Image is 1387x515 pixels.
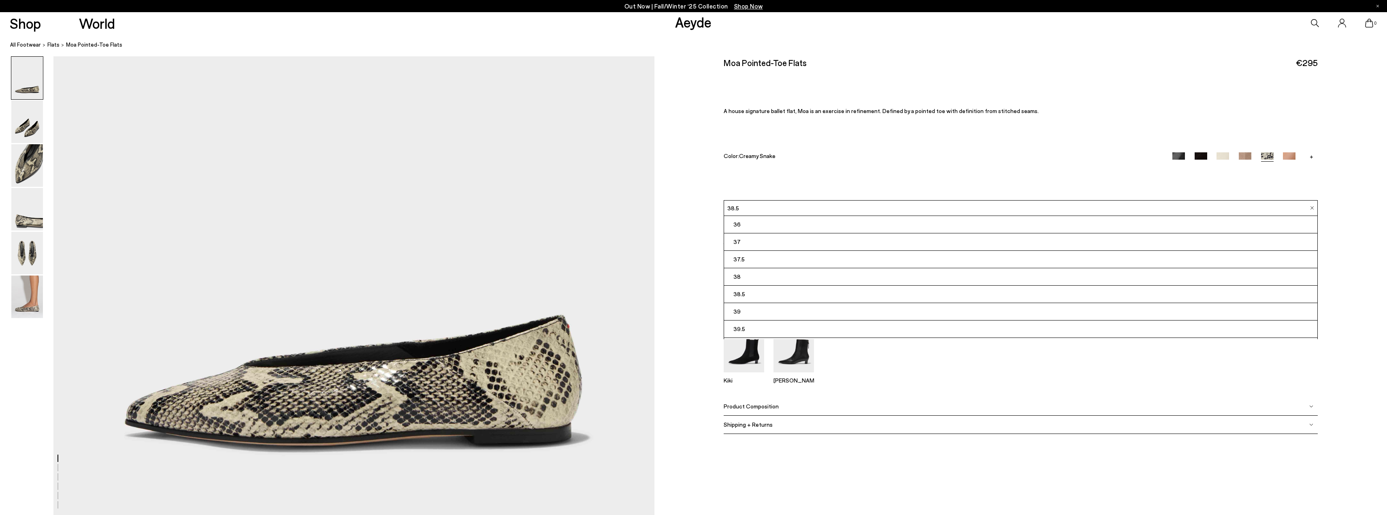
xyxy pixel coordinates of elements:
[1309,404,1313,408] img: svg%3E
[11,144,43,187] img: Moa Pointed-Toe Flats - Image 3
[10,16,41,30] a: Shop
[733,323,745,335] span: 39.5
[1365,19,1373,28] a: 0
[733,306,741,318] span: 39
[11,100,43,143] img: Moa Pointed-Toe Flats - Image 2
[733,253,745,265] span: 37.5
[724,107,1039,114] span: A house signature ballet flat, Moa is an exercise in refinement. Defined by a pointed toe with de...
[773,318,814,372] img: Harriet Pointed Ankle Boots
[724,152,1153,162] div: Color:
[724,318,764,372] img: Kiki Suede Chelsea Boots
[773,367,814,384] a: Harriet Pointed Ankle Boots [PERSON_NAME]
[739,152,776,159] span: Creamy Snake
[724,377,764,384] p: Kiki
[11,232,43,274] img: Moa Pointed-Toe Flats - Image 5
[724,57,807,69] h2: Moa Pointed-Toe Flats
[733,288,745,300] span: 38.5
[733,218,741,231] span: 36
[724,367,764,384] a: Kiki Suede Chelsea Boots Kiki
[10,41,41,49] a: All Footwear
[1305,152,1318,160] a: +
[11,57,43,99] img: Moa Pointed-Toe Flats - Image 1
[10,34,1387,56] nav: breadcrumb
[733,236,741,248] span: 37
[733,271,741,283] span: 38
[79,16,115,30] a: World
[11,276,43,318] img: Moa Pointed-Toe Flats - Image 6
[675,13,712,30] a: Aeyde
[1373,21,1377,26] span: 0
[1309,423,1313,427] img: svg%3E
[724,421,773,428] span: Shipping + Returns
[11,188,43,231] img: Moa Pointed-Toe Flats - Image 4
[727,204,739,212] span: 38.5
[47,41,60,49] a: flats
[1296,56,1318,68] span: €295
[724,403,779,410] span: Product Composition
[66,41,122,49] span: Moa Pointed-Toe Flats
[773,377,814,384] p: [PERSON_NAME]
[47,41,60,48] span: flats
[734,2,763,10] span: Navigate to /collections/new-in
